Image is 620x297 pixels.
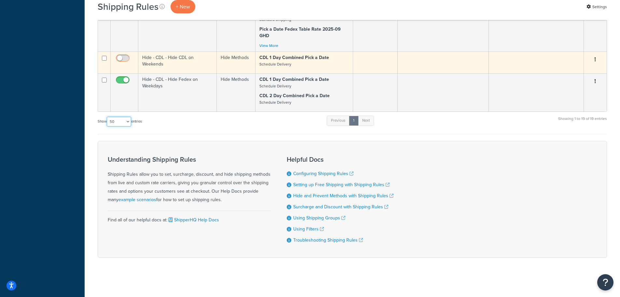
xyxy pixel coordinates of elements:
a: Settings [586,2,607,11]
td: Hide Methods [217,73,255,111]
h1: Shipping Rules [98,0,158,13]
a: ShipperHQ Help Docs [167,216,219,223]
a: Setting up Free Shipping with Shipping Rules [293,181,390,188]
select: Showentries [107,117,131,126]
strong: CDL 1 Day Combined Pick a Date [259,76,329,83]
a: Using Filters [293,226,324,232]
div: Shipping Rules allow you to set, surcharge, discount, and hide shipping methods from live and cus... [108,156,270,204]
a: Troubleshooting Shipping Rules [293,237,363,244]
button: Open Resource Center [597,274,613,290]
a: Configuring Shipping Rules [293,170,353,177]
strong: Pick a Date Fedex Table Rate 2025-09 GHD [259,26,341,39]
a: Previous [327,116,350,126]
a: Next [358,116,374,126]
a: View More [259,43,278,49]
td: Hide Methods [217,52,255,73]
div: Showing 1 to 19 of 19 entries [558,115,607,129]
strong: CDL 1 Day Combined Pick a Date [259,54,329,61]
strong: CDL 2 Day Combined Pick a Date [259,92,330,99]
div: Find all of our helpful docs at: [108,211,270,224]
a: Surcharge and Discount with Shipping Rules [293,203,388,210]
td: Hide - CDL - Hide CDL on Weekends [138,52,217,73]
a: 1 [349,116,359,126]
h3: Understanding Shipping Rules [108,156,270,163]
a: example scenarios [118,196,156,203]
label: Show entries [98,117,142,126]
small: Schedule Delivery [259,83,291,89]
td: Hide - CDL - Hide Fedex on Weekdays [138,73,217,111]
h3: Helpful Docs [287,156,393,163]
small: Schedule Delivery [259,99,291,105]
a: Hide and Prevent Methods with Shipping Rules [293,192,393,199]
a: Using Shipping Groups [293,215,345,221]
small: Schedule Delivery [259,61,291,67]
